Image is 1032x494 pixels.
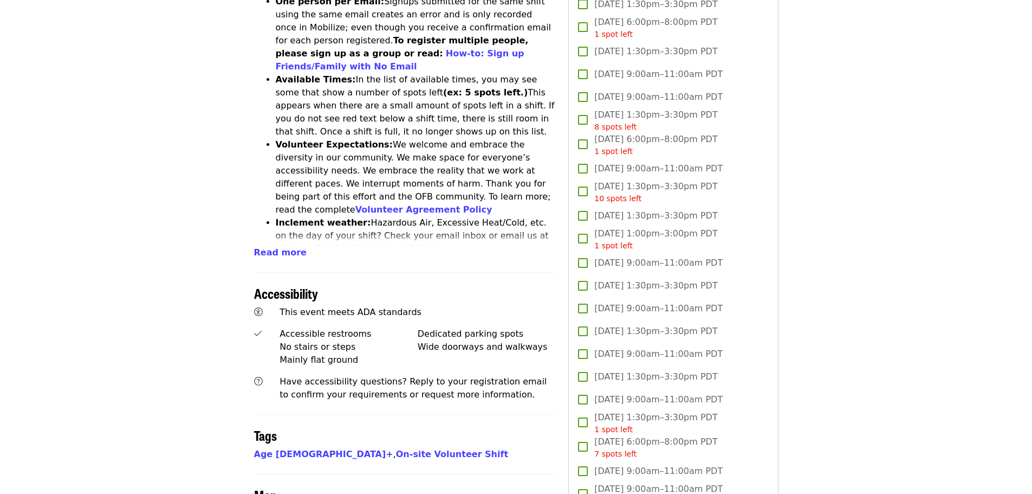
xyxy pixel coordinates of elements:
[280,328,418,341] div: Accessible restrooms
[594,279,717,292] span: [DATE] 1:30pm–3:30pm PDT
[594,302,723,315] span: [DATE] 9:00am–11:00am PDT
[276,35,529,59] strong: To register multiple people, please sign up as a group or read:
[254,247,307,258] span: Read more
[594,241,633,250] span: 1 spot left
[418,328,556,341] div: Dedicated parking spots
[594,209,717,222] span: [DATE] 1:30pm–3:30pm PDT
[276,216,556,281] li: Hazardous Air, Excessive Heat/Cold, etc. on the day of your shift? Check your email inbox or emai...
[594,194,641,203] span: 10 spots left
[594,435,717,460] span: [DATE] 6:00pm–8:00pm PDT
[418,341,556,354] div: Wide doorways and walkways
[280,354,418,367] div: Mainly flat ground
[594,108,717,133] span: [DATE] 1:30pm–3:30pm PDT
[594,30,633,39] span: 1 spot left
[276,74,356,85] strong: Available Times:
[594,348,723,361] span: [DATE] 9:00am–11:00am PDT
[594,147,633,156] span: 1 spot left
[280,307,421,317] span: This event meets ADA standards
[594,91,723,104] span: [DATE] 9:00am–11:00am PDT
[254,284,318,303] span: Accessibility
[594,411,717,435] span: [DATE] 1:30pm–3:30pm PDT
[594,16,717,40] span: [DATE] 6:00pm–8:00pm PDT
[594,256,723,270] span: [DATE] 9:00am–11:00am PDT
[276,138,556,216] li: We welcome and embrace the diversity in our community. We make space for everyone’s accessibility...
[254,449,393,459] a: Age [DEMOGRAPHIC_DATA]+
[594,45,717,58] span: [DATE] 1:30pm–3:30pm PDT
[254,246,307,259] button: Read more
[443,87,528,98] strong: (ex: 5 spots left.)
[594,133,717,157] span: [DATE] 6:00pm–8:00pm PDT
[396,449,508,459] a: On-site Volunteer Shift
[594,68,723,81] span: [DATE] 9:00am–11:00am PDT
[254,376,263,387] i: question-circle icon
[594,325,717,338] span: [DATE] 1:30pm–3:30pm PDT
[594,370,717,383] span: [DATE] 1:30pm–3:30pm PDT
[254,307,263,317] i: universal-access icon
[276,217,371,228] strong: Inclement weather:
[594,450,637,458] span: 7 spots left
[276,73,556,138] li: In the list of available times, you may see some that show a number of spots left This appears wh...
[594,465,723,478] span: [DATE] 9:00am–11:00am PDT
[254,449,396,459] span: ,
[276,139,393,150] strong: Volunteer Expectations:
[594,227,717,252] span: [DATE] 1:00pm–3:00pm PDT
[254,426,277,445] span: Tags
[276,48,524,72] a: How-to: Sign up Friends/Family with No Email
[254,329,262,339] i: check icon
[594,425,633,434] span: 1 spot left
[280,376,547,400] span: Have accessibility questions? Reply to your registration email to confirm your requirements or re...
[594,162,723,175] span: [DATE] 9:00am–11:00am PDT
[594,123,637,131] span: 8 spots left
[594,180,717,204] span: [DATE] 1:30pm–3:30pm PDT
[355,204,492,215] a: Volunteer Agreement Policy
[280,341,418,354] div: No stairs or steps
[594,393,723,406] span: [DATE] 9:00am–11:00am PDT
